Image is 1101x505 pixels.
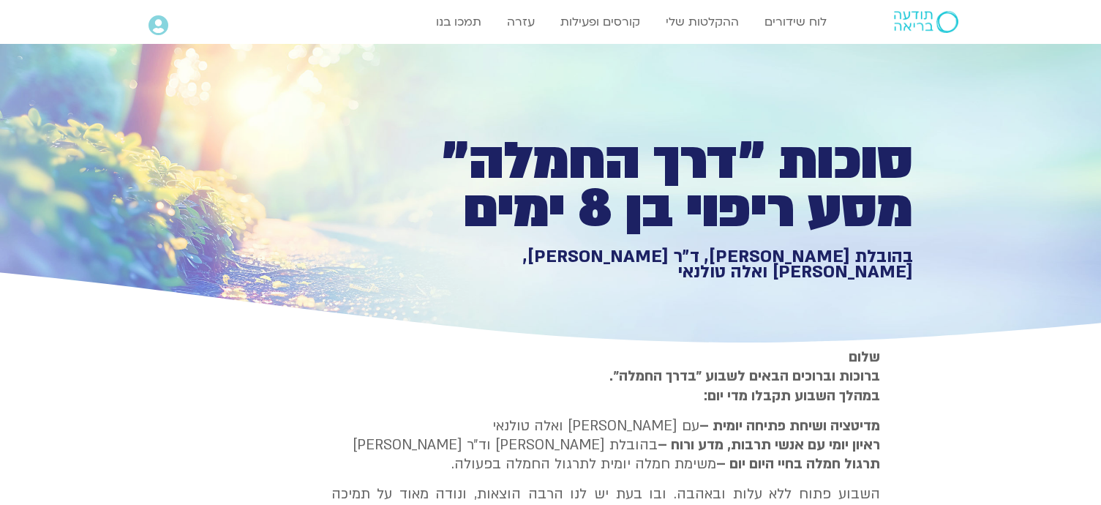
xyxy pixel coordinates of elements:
a: לוח שידורים [757,8,834,36]
b: ראיון יומי עם אנשי תרבות, מדע ורוח – [658,435,880,454]
p: עם [PERSON_NAME] ואלה טולנאי בהובלת [PERSON_NAME] וד״ר [PERSON_NAME] משימת חמלה יומית לתרגול החמל... [331,416,880,474]
a: ההקלטות שלי [658,8,746,36]
a: עזרה [500,8,542,36]
a: קורסים ופעילות [553,8,647,36]
a: תמכו בנו [429,8,489,36]
strong: ברוכות וברוכים הבאים לשבוע ״בדרך החמלה״. במהלך השבוע תקבלו מדי יום: [609,367,880,405]
h1: בהובלת [PERSON_NAME], ד״ר [PERSON_NAME], [PERSON_NAME] ואלה טולנאי [406,249,913,280]
h1: סוכות ״דרך החמלה״ מסע ריפוי בן 8 ימים [406,138,913,233]
b: תרגול חמלה בחיי היום יום – [716,454,880,474]
img: תודעה בריאה [894,11,958,33]
strong: מדיטציה ושיחת פתיחה יומית – [699,416,880,435]
strong: שלום [849,348,880,367]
